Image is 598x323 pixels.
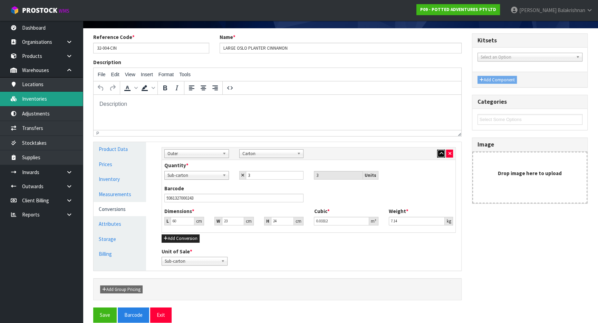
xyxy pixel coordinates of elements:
[98,72,106,77] span: File
[369,217,378,225] div: m³
[478,37,582,44] h3: Kitsets
[95,82,107,94] button: Undo
[107,82,118,94] button: Redo
[111,72,119,77] span: Edit
[94,247,146,261] a: Billing
[416,4,500,15] a: P09 - POTTED ADVENTURES PTY LTD
[478,99,582,105] h3: Categories
[93,43,209,53] input: Reference Code
[314,217,369,225] input: Cubic
[420,7,496,12] strong: P09 - POTTED ADVENTURES PTY LTD
[209,82,221,94] button: Align right
[271,217,294,225] input: Height
[118,307,149,322] button: Barcode
[141,72,153,77] span: Insert
[158,72,174,77] span: Format
[162,234,200,243] button: Add Conversion
[389,217,445,225] input: Weight
[220,33,235,41] label: Name
[171,217,194,225] input: Length
[197,82,209,94] button: Align center
[519,7,557,13] span: [PERSON_NAME]
[389,208,408,215] label: Weight
[365,172,376,178] strong: Units
[159,82,171,94] button: Bold
[93,33,135,41] label: Reference Code
[478,141,582,148] h3: Image
[164,185,184,192] label: Barcode
[94,142,146,156] a: Product Data
[166,218,169,224] strong: L
[93,59,121,66] label: Description
[186,82,197,94] button: Align left
[100,285,143,294] button: Add Group Pricing
[10,6,19,14] img: cube-alt.png
[314,171,363,180] input: Unit Qty
[194,217,204,225] div: cm
[94,232,146,246] a: Storage
[94,217,146,231] a: Attributes
[139,82,156,94] div: Background color
[167,150,220,158] span: Outer
[125,72,135,77] span: View
[22,6,57,15] span: ProStock
[478,76,517,84] button: Add Component
[164,194,303,202] input: Barcode
[162,248,192,255] label: Unit of Sale
[266,218,269,224] strong: H
[94,157,146,171] a: Prices
[150,307,172,322] button: Exit
[122,82,139,94] div: Text color
[94,202,146,216] a: Conversions
[96,131,99,136] div: p
[94,172,146,186] a: Inventory
[164,208,194,215] label: Dimensions
[179,72,191,77] span: Tools
[558,7,585,13] span: Balakrishnan
[59,8,69,14] small: WMS
[314,208,329,215] label: Cubic
[171,82,183,94] button: Italic
[164,162,189,169] label: Quantity
[167,171,220,180] span: Sub-carton
[222,217,244,225] input: Width
[242,150,295,158] span: Carton
[224,82,236,94] button: Source code
[455,130,461,136] div: Resize
[220,43,462,53] input: Name
[165,257,218,265] span: Sub-carton
[481,53,573,61] span: Select an Option
[94,187,146,201] a: Measurements
[94,95,461,130] iframe: Rich Text Area. Press ALT-0 for help.
[93,307,117,322] button: Save
[294,217,303,225] div: cm
[246,171,304,180] input: Child Qty
[445,217,453,225] div: kg
[244,217,254,225] div: cm
[498,170,562,176] strong: Drop image here to upload
[216,218,220,224] strong: W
